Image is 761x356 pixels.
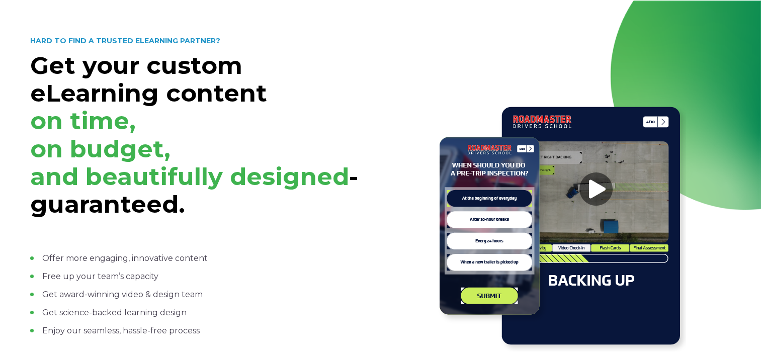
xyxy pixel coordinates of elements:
strong: HARD TO FIND A TRUSTED ELEARNING PARTNER? [30,36,220,45]
img: Road Masters [435,100,686,351]
span: and beautifully designed [30,162,349,191]
li: Enjoy our seamless, hassle-free process [30,325,372,337]
span: on budget, [30,134,171,163]
strong: Get your custom eLearning content -guaranteed. [30,51,358,219]
li: Free up your team’s capacity [30,271,372,283]
li: Offer more engaging, innovative content [30,252,372,264]
li: Get science-backed learning design [30,307,372,319]
span: on time, [30,106,136,135]
li: Get award-winning video & design team [30,289,372,301]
